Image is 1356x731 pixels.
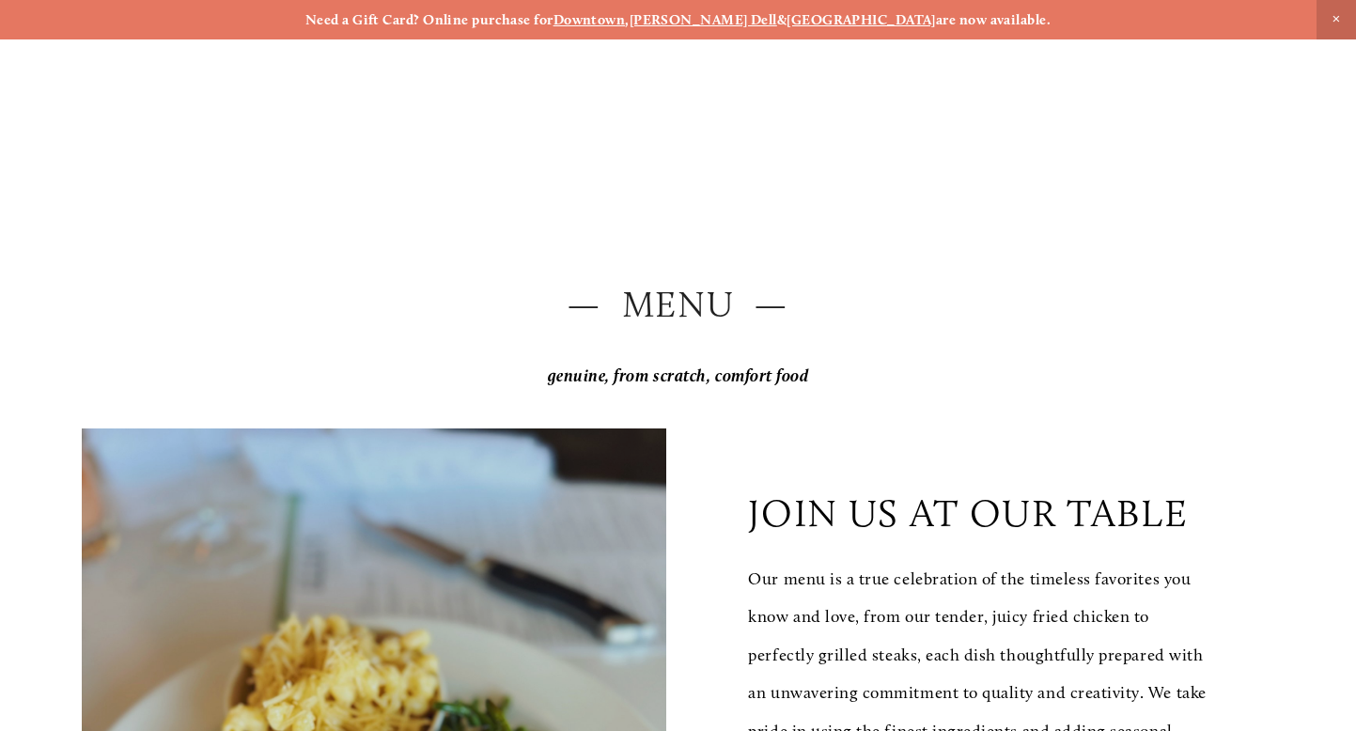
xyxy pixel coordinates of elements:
[82,280,1275,331] h2: — Menu —
[630,11,777,28] a: [PERSON_NAME] Dell
[748,490,1188,536] p: join us at our table
[553,11,626,28] a: Downtown
[548,365,809,386] em: genuine, from scratch, comfort food
[936,11,1051,28] strong: are now available.
[625,11,629,28] strong: ,
[777,11,787,28] strong: &
[305,11,553,28] strong: Need a Gift Card? Online purchase for
[787,11,936,28] a: [GEOGRAPHIC_DATA]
